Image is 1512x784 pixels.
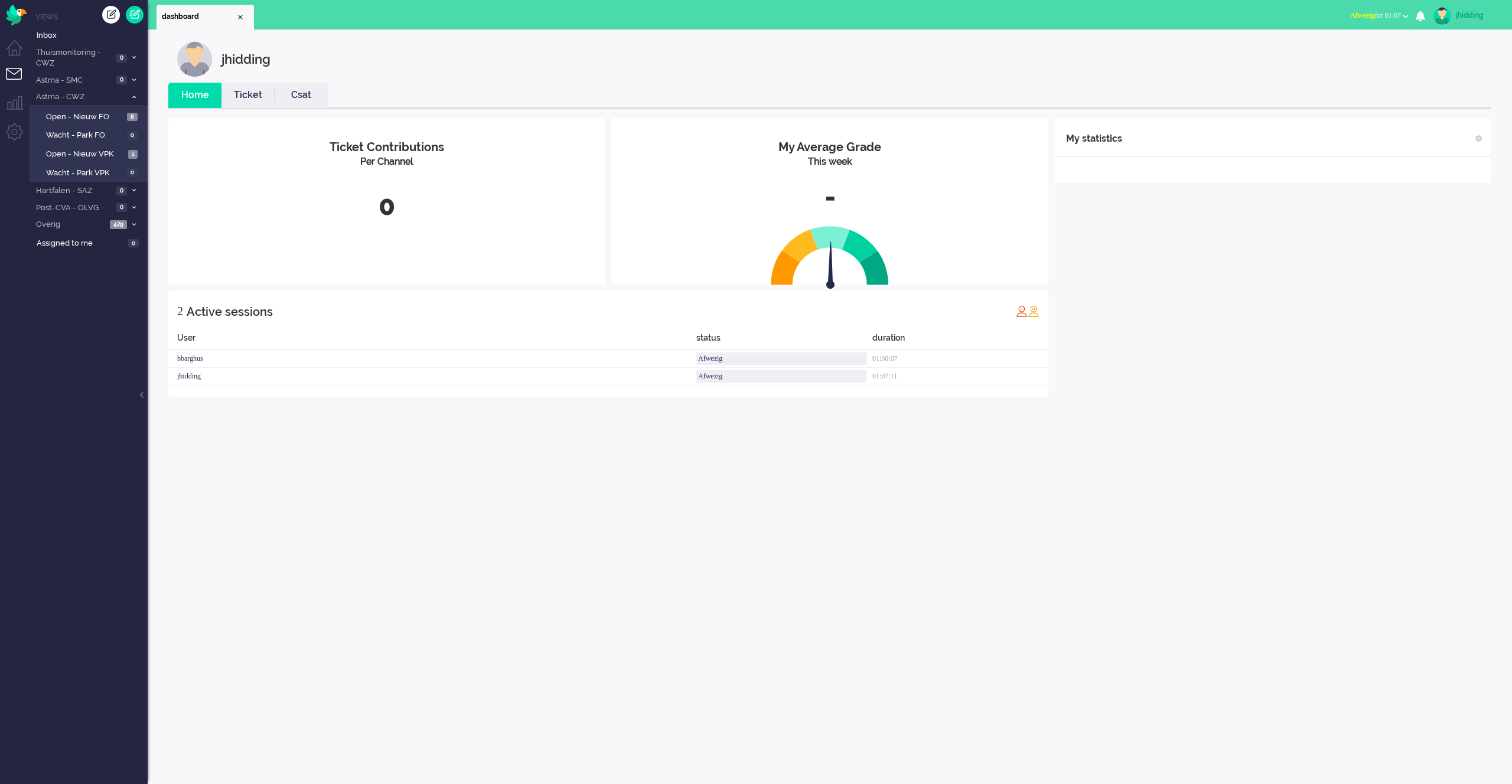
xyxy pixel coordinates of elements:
img: profile_red.svg [1016,305,1028,317]
div: status [696,332,872,350]
a: Open - Nieuw FO 8 [34,110,146,123]
li: Dashboard [157,5,254,30]
img: avatar [1433,7,1451,25]
span: 8 [127,113,138,122]
li: Home [168,83,221,108]
div: duration [872,332,1048,350]
li: Admin menu [6,123,32,150]
span: 0 [116,76,127,84]
span: Thuismonitoring - CWZ [34,47,113,69]
div: Create ticket [102,6,120,24]
span: Overig [34,219,106,230]
div: This week [620,155,1039,169]
div: Ticket Contributions [177,139,597,156]
li: Csat [275,83,328,108]
div: Afwezig [696,370,866,383]
div: My Average Grade [620,139,1039,156]
a: Wacht - Park FO 0 [34,128,146,141]
div: Close tab [236,12,245,22]
span: Inbox [37,30,148,41]
li: Supervisor menu [6,96,32,122]
img: customer.svg [177,41,213,77]
a: Assigned to me 0 [34,236,148,249]
div: My statistics [1066,127,1122,151]
div: 0 [177,187,597,226]
div: jhidding [1456,9,1500,21]
a: Quick Ticket [126,6,144,24]
div: Afwezig [696,352,866,365]
div: User [168,332,696,350]
span: 429 [110,220,127,229]
li: Tickets menu [6,68,32,94]
span: Hartfalen - SAZ [34,185,113,197]
img: profile_orange.svg [1028,305,1039,317]
span: for 01:07 [1350,11,1401,19]
div: Active sessions [187,300,273,324]
a: Wacht - Park VPK 0 [34,166,146,179]
span: Wacht - Park FO [46,130,124,141]
div: jhidding [168,368,696,386]
span: Assigned to me [37,238,125,249]
span: Astma - SMC [34,75,113,86]
span: Wacht - Park VPK [46,168,124,179]
div: 01:30:07 [872,350,1048,368]
span: Afwezig [1350,11,1374,19]
span: Astma - CWZ [34,92,126,103]
div: Per Channel [177,155,597,169]
div: - [620,178,1039,217]
div: 2 [177,299,183,323]
span: 1 [128,150,138,159]
a: Csat [275,89,328,102]
span: 0 [116,187,127,195]
span: 0 [127,168,138,177]
a: Open - Nieuw VPK 1 [34,147,146,160]
a: Omnidesk [6,8,27,17]
img: semi_circle.svg [771,226,889,285]
li: Views [35,12,148,22]
span: Post-CVA - OLVG [34,202,113,214]
button: Afwezigfor 01:07 [1343,7,1416,24]
a: Home [168,89,221,102]
a: Inbox [34,28,148,41]
li: Afwezigfor 01:07 [1343,4,1416,30]
li: Ticket [221,83,275,108]
img: arrow.svg [805,241,856,292]
div: jhidding [221,41,271,77]
a: Ticket [221,89,275,102]
span: 0 [116,203,127,212]
span: 0 [127,131,138,140]
span: Open - Nieuw VPK [46,149,125,160]
a: jhidding [1431,7,1500,25]
li: Dashboard menu [6,40,32,67]
img: flow_omnibird.svg [6,5,27,25]
span: 0 [128,239,139,248]
span: dashboard [162,12,236,22]
div: 01:07:11 [872,368,1048,386]
span: 0 [116,54,127,63]
span: Open - Nieuw FO [46,112,124,123]
div: bbarghus [168,350,696,368]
